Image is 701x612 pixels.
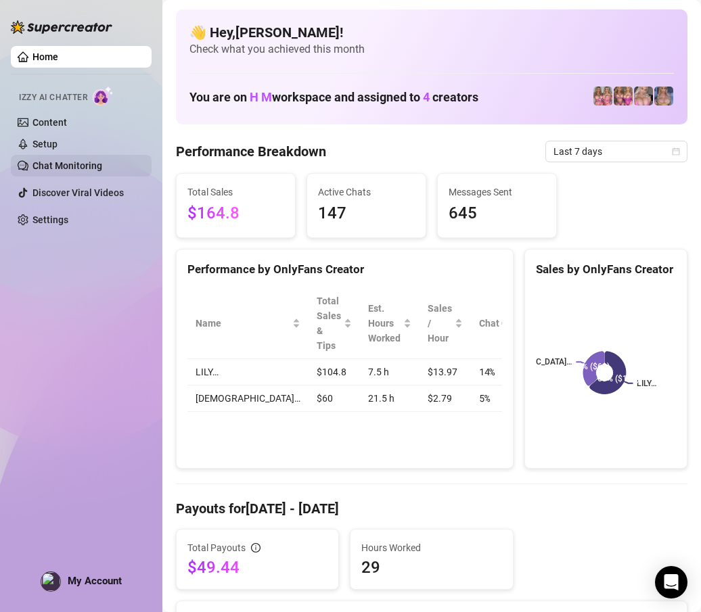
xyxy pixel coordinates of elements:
span: Total Payouts [187,540,246,555]
th: Name [187,288,309,359]
span: Active Chats [318,185,415,199]
span: Total Sales [187,185,284,199]
span: My Account [68,575,122,587]
div: Open Intercom Messenger [655,566,687,598]
h1: You are on workspace and assigned to creators [189,90,478,105]
td: $60 [309,385,360,412]
span: info-circle [251,543,261,552]
a: Discover Viral Videos [32,187,124,198]
a: Chat Monitoring [32,160,102,171]
h4: 👋 Hey, [PERSON_NAME] ! [189,23,674,42]
span: $164.8 [187,201,284,227]
h4: Performance Breakdown [176,142,326,161]
span: H M [250,90,272,104]
span: Check what you achieved this month [189,42,674,57]
h4: Payouts for [DATE] - [DATE] [176,499,687,518]
img: hotmomlove [614,87,633,105]
span: 5 % [479,391,501,406]
img: lilybigboobs [654,87,673,105]
span: Last 7 days [553,141,679,162]
a: Setup [32,139,58,149]
td: LILY… [187,359,309,385]
a: Home [32,51,58,62]
span: Messages Sent [449,185,545,199]
span: Sales / Hour [428,301,452,346]
span: 14 % [479,364,501,379]
span: Chat Conversion [479,316,566,331]
span: 4 [423,90,430,104]
td: $2.79 [420,385,471,412]
div: Sales by OnlyFans Creator [536,260,676,279]
text: LILY… [637,379,656,388]
span: calendar [672,147,680,156]
a: Settings [32,214,68,225]
td: 21.5 h [360,385,420,412]
span: 29 [361,557,501,578]
span: Total Sales & Tips [317,293,341,353]
span: Name [196,316,290,331]
span: Hours Worked [361,540,501,555]
img: hotmomsvip [593,87,612,105]
th: Sales / Hour [420,288,471,359]
span: 645 [449,201,545,227]
td: $104.8 [309,359,360,385]
a: Content [32,117,67,128]
td: $13.97 [420,359,471,385]
div: Est. Hours Worked [368,301,401,346]
th: Chat Conversion [471,288,585,359]
span: 147 [318,201,415,227]
span: $49.44 [187,557,327,578]
td: [DEMOGRAPHIC_DATA]… [187,385,309,412]
img: AI Chatter [93,86,114,105]
img: lilybigboobvip [634,87,653,105]
th: Total Sales & Tips [309,288,360,359]
td: 7.5 h [360,359,420,385]
img: profilePics%2FR0QQnTMfhGUdiF04KqicRReLdtx1.jpeg [41,572,60,591]
span: Izzy AI Chatter [19,91,87,104]
div: Performance by OnlyFans Creator [187,260,502,279]
img: logo-BBDzfeDw.svg [11,20,112,34]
